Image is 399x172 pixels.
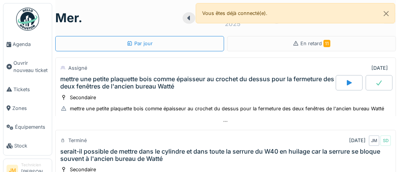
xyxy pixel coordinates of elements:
[369,135,379,146] div: JM
[371,64,388,72] div: [DATE]
[14,142,49,149] span: Stock
[3,99,52,118] a: Zones
[68,137,87,144] div: Terminé
[13,59,49,74] span: Ouvrir nouveau ticket
[3,80,52,99] a: Tickets
[16,8,39,31] img: Badge_color-CXgf-gQk.svg
[60,148,391,162] div: serait-il possible de mettre dans le cylindre et dans toute la serrure du W40 en huilage car la s...
[349,137,366,144] div: [DATE]
[21,162,49,168] div: Technicien
[70,105,384,112] div: mettre une petite plaquette bois comme épaisseur au crochet du dessus pour la fermeture des deux ...
[3,136,52,155] a: Stock
[3,35,52,54] a: Agenda
[12,105,49,112] span: Zones
[13,86,49,93] span: Tickets
[55,11,82,25] h1: mer.
[196,3,395,23] div: Vous êtes déjà connecté(e).
[323,40,330,47] span: 11
[13,41,49,48] span: Agenda
[15,123,49,131] span: Équipements
[60,75,334,90] div: mettre une petite plaquette bois comme épaisseur au crochet du dessus pour la fermeture des deux ...
[68,64,87,72] div: Assigné
[127,40,153,47] div: Par jour
[300,41,330,46] span: En retard
[3,54,52,80] a: Ouvrir nouveau ticket
[378,3,395,24] button: Close
[380,135,391,146] div: SD
[3,118,52,136] a: Équipements
[70,94,96,101] div: Secondaire
[225,19,241,28] div: 2025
